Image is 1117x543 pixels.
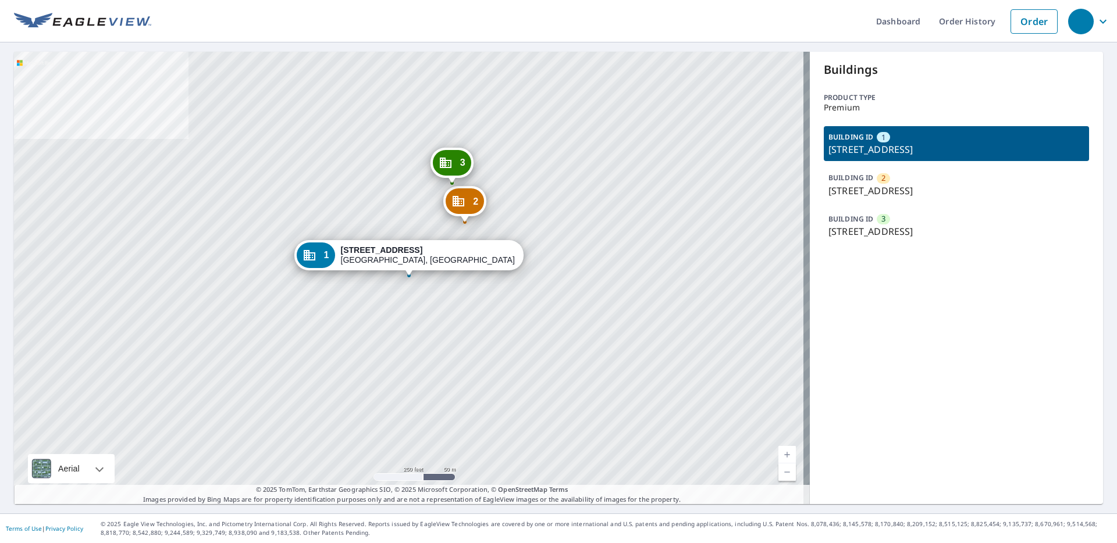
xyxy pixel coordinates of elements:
[101,520,1111,537] p: © 2025 Eagle View Technologies, Inc. and Pictometry International Corp. All Rights Reserved. Repo...
[323,251,329,259] span: 1
[881,213,885,224] span: 3
[828,214,873,224] p: BUILDING ID
[881,132,885,143] span: 1
[341,245,515,265] div: [GEOGRAPHIC_DATA], [GEOGRAPHIC_DATA] 19403
[431,148,474,184] div: Dropped pin, building 3, Commercial property, 196 N Trooper Rd West Norriton, PA 19403
[256,485,568,495] span: © 2025 TomTom, Earthstar Geographics SIO, © 2025 Microsoft Corporation, ©
[28,454,115,483] div: Aerial
[778,446,796,463] a: Current Level 17, Zoom In
[473,197,478,206] span: 2
[460,158,465,167] span: 3
[824,61,1089,78] p: Buildings
[778,463,796,481] a: Current Level 17, Zoom Out
[828,224,1084,238] p: [STREET_ADDRESS]
[6,524,42,533] a: Terms of Use
[6,525,83,532] p: |
[824,92,1089,103] p: Product type
[443,186,486,222] div: Dropped pin, building 2, Commercial property, 196 N Trooper Rd Eagleville, PA 19403
[294,240,523,276] div: Dropped pin, building 1, Commercial property, 190 N Trooper Rd West Norriton, PA 19403
[828,184,1084,198] p: [STREET_ADDRESS]
[828,173,873,183] p: BUILDING ID
[498,485,547,494] a: OpenStreetMap
[55,454,83,483] div: Aerial
[549,485,568,494] a: Terms
[824,103,1089,112] p: Premium
[881,173,885,184] span: 2
[828,142,1084,156] p: [STREET_ADDRESS]
[828,132,873,142] p: BUILDING ID
[341,245,423,255] strong: [STREET_ADDRESS]
[14,485,810,504] p: Images provided by Bing Maps are for property identification purposes only and are not a represen...
[1011,9,1058,34] a: Order
[45,524,83,533] a: Privacy Policy
[14,13,151,30] img: EV Logo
